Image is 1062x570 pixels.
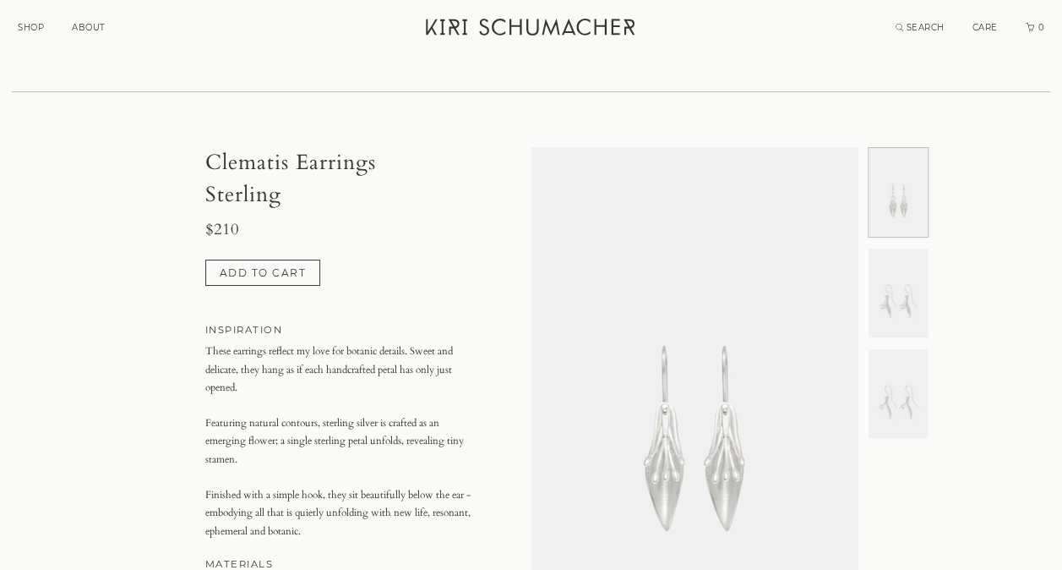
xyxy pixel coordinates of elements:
img: undefined [869,349,928,438]
p: Featuring natural contours, sterling silver is crafted as an emerging flower; a single sterling p... [205,414,479,469]
a: ABOUT [72,22,106,33]
a: Cart [1026,22,1046,33]
h1: Clematis Earrings Sterling [205,147,479,211]
button: Add to cart [205,260,321,287]
a: SHOP [18,22,44,33]
p: These earrings reflect my love for botanic details. Sweet and delicate, they hang as if each hand... [205,343,479,397]
img: undefined [869,249,928,337]
a: Kiri Schumacher Home [416,8,648,51]
h3: $210 [205,221,479,239]
img: undefined [869,148,928,237]
span: SEARCH [907,22,945,33]
a: CARE [972,22,998,33]
span: 0 [1037,22,1045,33]
p: Finished with a simple hook, they sit beautifully below the ear - embodying all that is quietly u... [205,486,479,541]
h4: INSPIRATION [205,321,479,339]
a: Search [896,22,945,33]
